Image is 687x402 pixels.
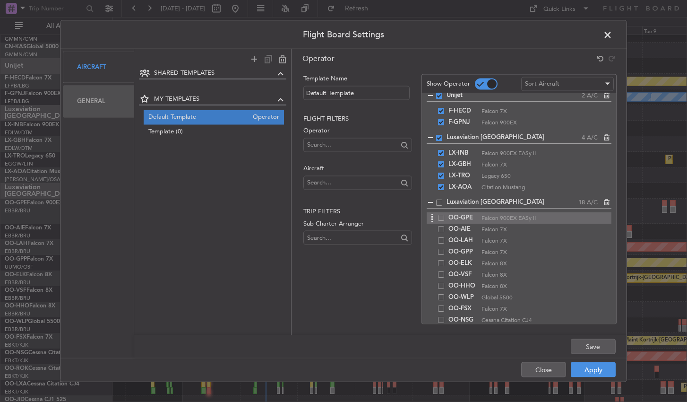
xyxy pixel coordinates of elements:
span: Unijet [447,91,582,101]
span: Falcon 7X [481,237,611,245]
span: OO-NSG [448,315,477,326]
span: Falcon 7X [481,226,611,234]
span: Luxaviation [GEOGRAPHIC_DATA] [447,198,578,208]
label: Operator [303,126,412,136]
span: OO-LAH [448,236,477,247]
span: Falcon 8X [481,282,611,291]
span: OO-GPE [448,213,477,224]
input: Search... [307,138,397,152]
span: OO-HHO [448,281,477,292]
header: Flight Board Settings [60,21,627,49]
span: Template (0) [148,127,280,137]
span: Falcon 900EX EASy II [481,149,611,158]
label: Template Name [303,74,412,84]
span: 4 A/C [582,134,598,143]
div: Aircraft [63,52,134,83]
span: Falcon 7X [481,107,611,116]
span: 18 A/C [578,199,598,208]
span: OO-AIE [448,224,477,236]
label: Show Operator [427,79,470,88]
span: SHARED TEMPLATES [154,69,275,78]
span: Operator [248,112,279,122]
button: Apply [571,362,616,377]
span: Citation Mustang [481,184,611,192]
span: Falcon 900EX [481,119,611,127]
h2: Trip filters [303,207,412,217]
span: Global 5500 [481,294,611,302]
h2: Flight filters [303,114,412,123]
span: Falcon 900EX EASy II [481,214,611,223]
input: Search... [307,230,397,245]
span: Default Template [148,112,249,122]
span: OO-WLP [448,292,477,304]
div: General [63,86,134,117]
span: OO-VSF [448,270,477,281]
label: Sub-Charter Arranger [303,219,412,228]
span: LX-INB [448,148,477,159]
span: Falcon 8X [481,271,611,280]
span: Falcon 7X [481,305,611,314]
span: OO-ELK [448,258,477,270]
span: MY TEMPLATES [154,94,275,104]
span: Falcon 8X [481,260,611,268]
span: LX-AOA [448,182,477,193]
span: Sort Aircraft [525,79,559,88]
span: OO-GPP [448,247,477,258]
span: Falcon 7X [481,248,611,257]
input: Search... [307,175,397,190]
span: 2 A/C [582,92,598,101]
span: Legacy 650 [481,172,611,181]
span: Luxaviation [GEOGRAPHIC_DATA] [447,133,582,143]
span: F-GPNJ [448,117,477,129]
span: LX-TRO [448,171,477,182]
span: Cessna Citation CJ4 [481,316,611,325]
span: LX-GBH [448,159,477,171]
button: Save [571,339,616,354]
label: Aircraft [303,164,412,174]
button: Close [521,362,566,377]
span: OO-FSX [448,304,477,315]
span: Falcon 7X [481,161,611,169]
span: Operator [302,53,335,64]
span: F-HECD [448,106,477,117]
